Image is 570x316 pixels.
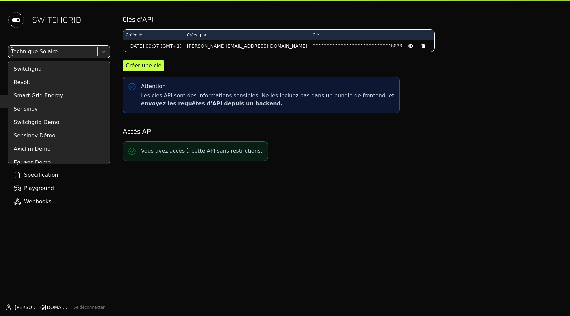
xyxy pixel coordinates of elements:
h2: Accès API [123,127,561,136]
h2: Clés d'API [123,15,561,24]
button: Se déconnecter [73,305,105,310]
span: @ [40,304,45,311]
div: Revolt [10,76,108,89]
div: Sensinov Démo [10,129,108,142]
th: Créée le [123,30,184,40]
p: envoyez les requêtes d'API depuis un backend. [141,100,394,108]
div: Axiclim Démo [10,142,108,156]
div: Equans Démo [10,156,108,169]
span: SWITCHGRID [32,15,81,25]
img: Switchgrid Logo [5,9,27,31]
div: Créer une clé [126,62,161,70]
button: Créer une clé [123,60,164,71]
div: Switchgrid Demo [10,116,108,129]
div: Attention [141,82,166,90]
td: [DATE] 09:37 (GMT+1) [123,40,184,52]
div: Switchgrid [10,62,108,76]
span: [PERSON_NAME] [15,304,40,311]
div: Sensinov [10,102,108,116]
td: [PERSON_NAME][EMAIL_ADDRESS][DOMAIN_NAME] [184,40,310,52]
span: [DOMAIN_NAME] [45,304,71,311]
th: Créée par [184,30,310,40]
div: Smart Grid Energy [10,89,108,102]
th: Clé [310,30,434,40]
span: Les clés API sont des informations sensibles. Ne les incluez pas dans un bundle de frontend, et [141,92,394,108]
p: Vous avez accès à cette API sans restrictions. [141,147,262,155]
